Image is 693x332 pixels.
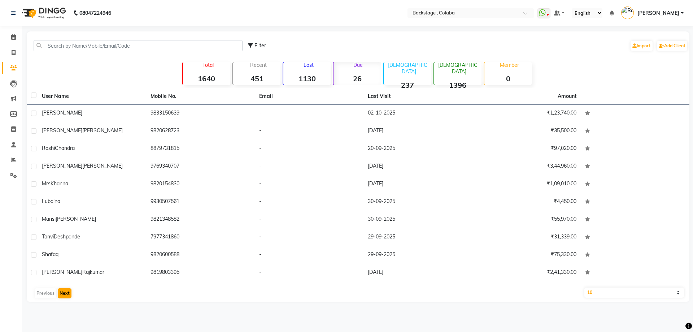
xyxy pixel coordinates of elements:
[183,74,230,83] strong: 1640
[363,229,472,246] td: 29-09-2025
[363,140,472,158] td: 20-09-2025
[255,122,363,140] td: -
[472,176,581,193] td: ₹1,09,010.00
[437,62,481,75] p: [DEMOGRAPHIC_DATA]
[255,211,363,229] td: -
[42,198,60,204] span: Lubaina
[434,81,481,90] strong: 1396
[363,264,472,282] td: [DATE]
[82,127,123,134] span: [PERSON_NAME]
[42,145,55,151] span: Rashi
[82,269,104,275] span: Rajkumar
[255,229,363,246] td: -
[472,105,581,122] td: ₹1,23,740.00
[472,140,581,158] td: ₹97,020.00
[363,193,472,211] td: 30-09-2025
[335,62,381,68] p: Due
[255,264,363,282] td: -
[657,41,687,51] a: Add Client
[42,216,56,222] span: Mansi
[363,105,472,122] td: 02-10-2025
[384,81,431,90] strong: 237
[637,9,679,17] span: [PERSON_NAME]
[42,269,82,275] span: [PERSON_NAME]
[363,246,472,264] td: 29-09-2025
[472,158,581,176] td: ₹3,44,960.00
[472,246,581,264] td: ₹75,330.00
[146,246,255,264] td: 9820600588
[233,74,280,83] strong: 451
[38,88,146,105] th: User Name
[42,109,82,116] span: [PERSON_NAME]
[51,180,68,187] span: Khanna
[146,140,255,158] td: 8879731815
[42,163,82,169] span: [PERSON_NAME]
[553,88,581,104] th: Amount
[472,211,581,229] td: ₹55,970.00
[255,246,363,264] td: -
[363,211,472,229] td: 30-09-2025
[146,176,255,193] td: 9820154830
[363,158,472,176] td: [DATE]
[146,264,255,282] td: 9819803395
[56,216,96,222] span: [PERSON_NAME]
[255,193,363,211] td: -
[334,74,381,83] strong: 26
[146,105,255,122] td: 9833150639
[255,140,363,158] td: -
[363,88,472,105] th: Last Visit
[255,105,363,122] td: -
[42,251,58,258] span: Shafaq
[82,163,123,169] span: [PERSON_NAME]
[283,74,331,83] strong: 1130
[363,122,472,140] td: [DATE]
[42,127,82,134] span: [PERSON_NAME]
[286,62,331,68] p: Lost
[236,62,280,68] p: Recent
[146,88,255,105] th: Mobile No.
[55,145,75,151] span: Chandra
[42,180,51,187] span: Mrs
[255,88,363,105] th: Email
[79,3,111,23] b: 08047224946
[387,62,431,75] p: [DEMOGRAPHIC_DATA]
[631,41,653,51] a: Import
[58,288,71,298] button: Next
[186,62,230,68] p: Total
[146,229,255,246] td: 7977341860
[146,122,255,140] td: 9820628723
[18,3,68,23] img: logo
[363,176,472,193] td: [DATE]
[484,74,532,83] strong: 0
[146,211,255,229] td: 9821348582
[254,42,266,49] span: Filter
[42,233,54,240] span: Tanvi
[34,40,243,51] input: Search by Name/Mobile/Email/Code
[472,193,581,211] td: ₹4,450.00
[472,122,581,140] td: ₹35,500.00
[472,264,581,282] td: ₹2,41,330.00
[255,158,363,176] td: -
[255,176,363,193] td: -
[146,158,255,176] td: 9769340707
[487,62,532,68] p: Member
[146,193,255,211] td: 9930507561
[54,233,80,240] span: Deshpande
[621,7,634,19] img: Rashmi Banerjee
[472,229,581,246] td: ₹31,339.00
